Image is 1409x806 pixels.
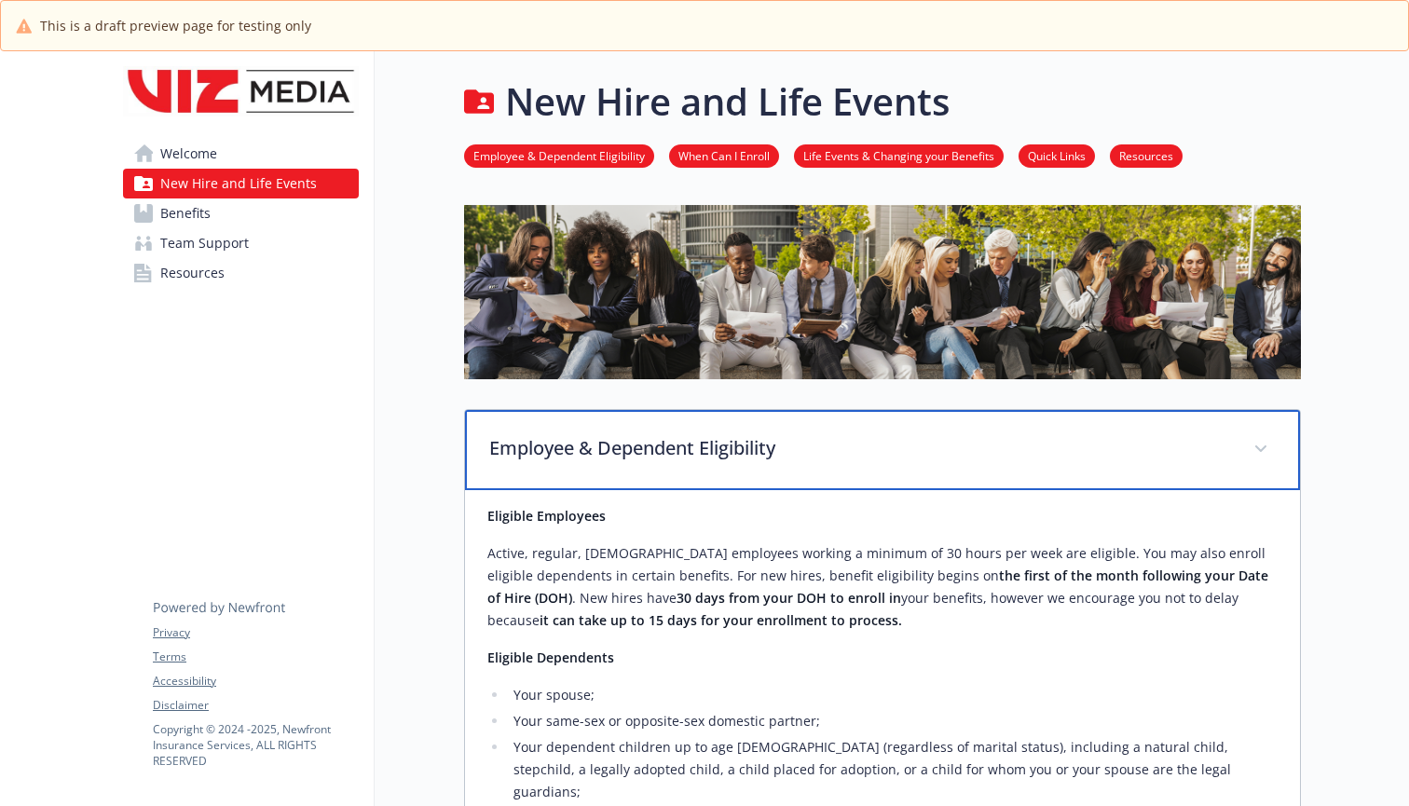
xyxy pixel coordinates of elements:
a: Welcome [123,139,359,169]
a: When Can I Enroll [669,146,779,164]
li: Your same-sex or opposite-sex domestic partner; ​ [508,710,1278,732]
li: Your dependent children up to age [DEMOGRAPHIC_DATA] (regardless of marital status), including a ... [508,736,1278,803]
p: Copyright © 2024 - 2025 , Newfront Insurance Services, ALL RIGHTS RESERVED [153,721,358,769]
span: Resources [160,258,225,288]
a: Team Support [123,228,359,258]
a: Resources [123,258,359,288]
a: Employee & Dependent Eligibility [464,146,654,164]
h1: New Hire and Life Events [505,74,950,130]
a: Resources [1110,146,1183,164]
a: Privacy [153,624,358,641]
a: Life Events & Changing your Benefits [794,146,1004,164]
strong: ​Eligible Dependents​ [487,649,614,666]
a: Quick Links [1019,146,1095,164]
span: This is a draft preview page for testing only [40,16,311,35]
span: New Hire and Life Events [160,169,317,198]
a: Disclaimer [153,697,358,714]
strong: it can take up to 15 days for your enrollment to process.​ [540,611,902,629]
a: Accessibility [153,673,358,690]
li: Your spouse; ​ [508,684,1278,706]
span: Team Support [160,228,249,258]
strong: 30 days from your DOH to enroll in [677,589,901,607]
a: Benefits [123,198,359,228]
p: Active, regular, [DEMOGRAPHIC_DATA] employees working a minimum of 30 hours per week are eligible... [487,542,1278,632]
p: Employee & Dependent Eligibility [489,434,1231,462]
span: Benefits [160,198,211,228]
strong: Eligible Employees [487,507,606,525]
img: new hire page banner [464,205,1301,379]
a: New Hire and Life Events [123,169,359,198]
span: Welcome [160,139,217,169]
a: Terms [153,649,358,665]
div: Employee & Dependent Eligibility [465,410,1300,490]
